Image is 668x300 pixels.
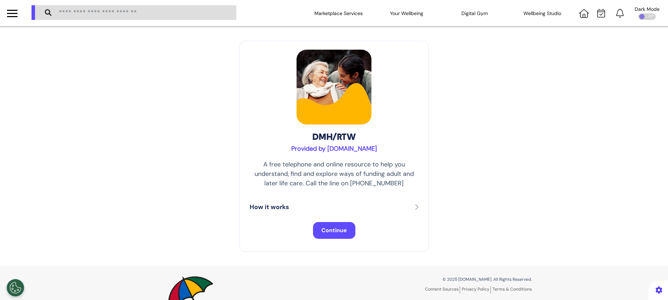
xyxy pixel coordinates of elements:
h3: Provided by [DOMAIN_NAME] [250,145,418,153]
button: Open Preferences [7,279,24,297]
div: Dark Mode [635,7,660,12]
button: Continue [313,222,355,239]
button: How it works [250,202,418,212]
div: Marketplace Services [305,3,373,23]
p: How it works [250,202,289,212]
a: Content Sources [425,286,460,294]
div: Your Wellbeing [373,3,440,23]
a: Privacy Policy [462,286,491,294]
img: DMH/RTW [297,50,371,124]
div: Digital Gym [440,3,508,23]
a: Terms & Conditions [493,286,532,292]
p: A free telephone and online resource to help you understand, find and explore ways of funding adu... [250,160,418,188]
div: OFF [638,13,656,20]
h2: DMH/RTW [250,131,418,142]
p: © 2025 [DOMAIN_NAME]. All Rights Reserved. [339,276,532,283]
span: Continue [321,227,347,234]
div: Wellbeing Studio [508,3,576,23]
